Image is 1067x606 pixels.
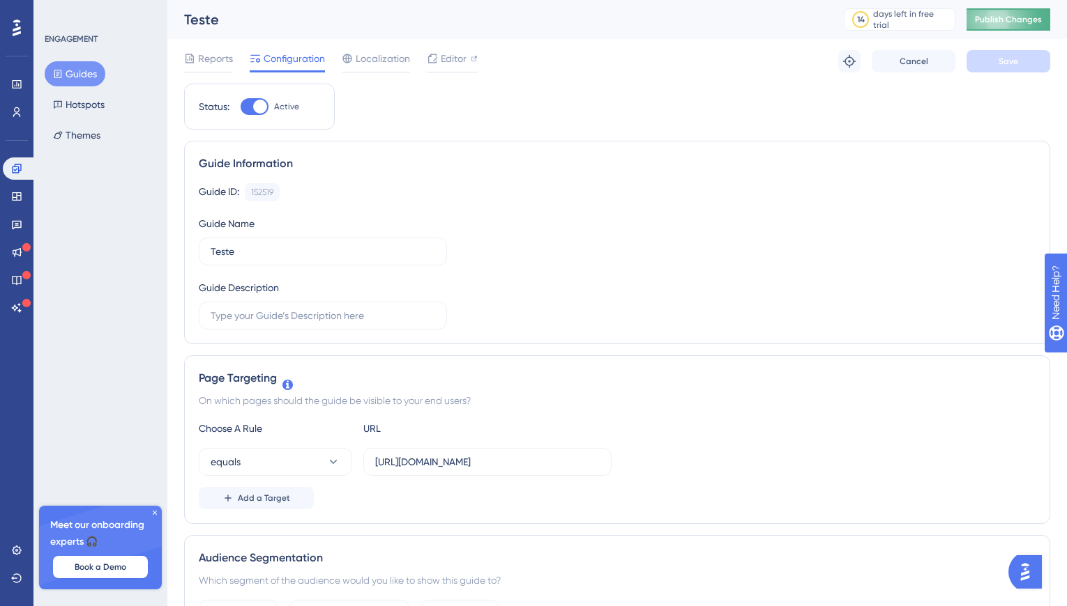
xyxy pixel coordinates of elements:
[199,392,1036,409] div: On which pages should the guide be visible to your end users?
[238,492,290,504] span: Add a Target
[211,453,241,470] span: equals
[857,14,865,25] div: 14
[199,487,314,509] button: Add a Target
[199,215,255,232] div: Guide Name
[274,101,299,112] span: Active
[1008,551,1050,593] iframe: UserGuiding AI Assistant Launcher
[967,50,1050,72] button: Save
[356,50,410,67] span: Localization
[363,420,517,437] div: URL
[199,155,1036,172] div: Guide Information
[872,50,955,72] button: Cancel
[264,50,325,67] span: Configuration
[967,8,1050,31] button: Publish Changes
[45,123,109,148] button: Themes
[199,550,1036,566] div: Audience Segmentation
[75,561,126,573] span: Book a Demo
[199,420,352,437] div: Choose A Rule
[184,10,809,29] div: Teste
[45,33,98,45] div: ENGAGEMENT
[50,517,151,550] span: Meet our onboarding experts 🎧
[975,14,1042,25] span: Publish Changes
[45,61,105,86] button: Guides
[199,98,229,115] div: Status:
[251,187,273,198] div: 152519
[211,244,435,259] input: Type your Guide’s Name here
[45,92,113,117] button: Hotspots
[33,3,87,20] span: Need Help?
[211,308,435,323] input: Type your Guide’s Description here
[900,56,928,67] span: Cancel
[199,370,1036,387] div: Page Targeting
[999,56,1018,67] span: Save
[873,8,951,31] div: days left in free trial
[53,556,148,578] button: Book a Demo
[199,183,239,201] div: Guide ID:
[199,448,352,476] button: equals
[375,454,600,469] input: yourwebsite.com/path
[441,50,467,67] span: Editor
[198,50,233,67] span: Reports
[199,572,1036,589] div: Which segment of the audience would you like to show this guide to?
[199,279,279,296] div: Guide Description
